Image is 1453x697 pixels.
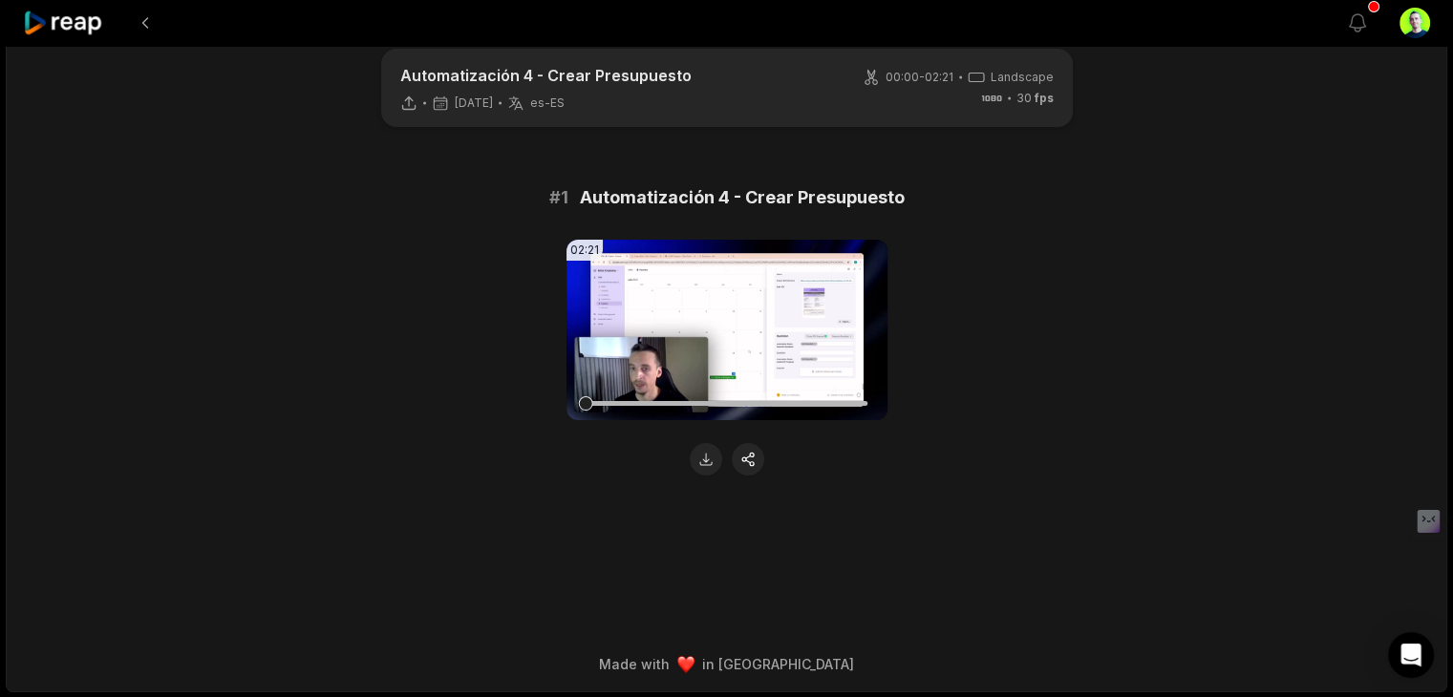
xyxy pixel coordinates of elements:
span: Automatización 4 - Crear Presupuesto [580,184,905,211]
span: # 1 [549,184,568,211]
img: heart emoji [677,656,694,673]
p: Automatización 4 - Crear Presupuesto [400,64,692,87]
div: Open Intercom Messenger [1388,632,1434,678]
span: fps [1035,91,1054,105]
video: Your browser does not support mp4 format. [566,240,887,420]
span: 00:00 - 02:21 [886,69,953,86]
span: [DATE] [455,95,493,111]
span: es-ES [530,95,565,111]
span: Landscape [991,69,1054,86]
div: Made with in [GEOGRAPHIC_DATA] [24,654,1429,674]
span: 30 [1016,90,1054,107]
